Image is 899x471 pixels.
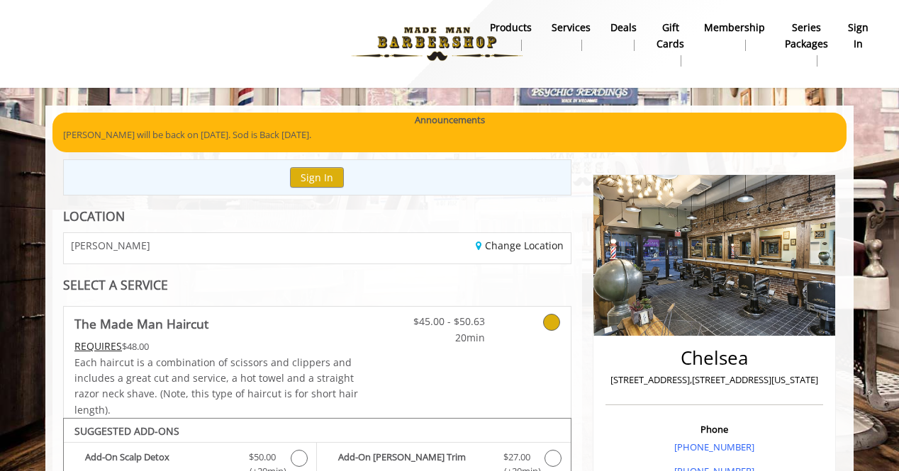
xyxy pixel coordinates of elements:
[657,20,684,52] b: gift cards
[249,450,276,465] span: $50.00
[490,20,532,35] b: products
[609,348,820,368] h2: Chelsea
[401,330,485,346] span: 20min
[775,18,838,70] a: Series packagesSeries packages
[503,450,530,465] span: $27.00
[74,339,359,354] div: $48.00
[609,373,820,387] p: [STREET_ADDRESS],[STREET_ADDRESS][US_STATE]
[552,20,591,35] b: Services
[480,18,542,55] a: Productsproducts
[63,278,571,292] div: SELECT A SERVICE
[401,314,485,329] span: $45.00 - $50.63
[647,18,694,70] a: Gift cardsgift cards
[71,240,150,251] span: [PERSON_NAME]
[704,20,765,35] b: Membership
[476,239,564,252] a: Change Location
[290,167,344,188] button: Sign In
[63,208,125,225] b: LOCATION
[542,18,601,55] a: ServicesServices
[74,314,208,334] b: The Made Man Haircut
[74,356,358,416] span: Each haircut is a combination of scissors and clippers and includes a great cut and service, a ho...
[340,5,535,83] img: Made Man Barbershop logo
[609,424,820,434] h3: Phone
[694,18,775,55] a: MembershipMembership
[63,127,836,142] p: [PERSON_NAME] will be back on [DATE]. Sod is Back [DATE].
[74,424,179,438] b: SUGGESTED ADD-ONS
[610,20,637,35] b: Deals
[601,18,647,55] a: DealsDeals
[674,441,754,453] a: [PHONE_NUMBER]
[415,113,485,127] b: Announcements
[838,18,878,55] a: sign insign in
[848,20,869,52] b: sign in
[785,20,828,52] b: Series packages
[74,339,122,353] span: This service needs some Advance to be paid before we block your appointment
